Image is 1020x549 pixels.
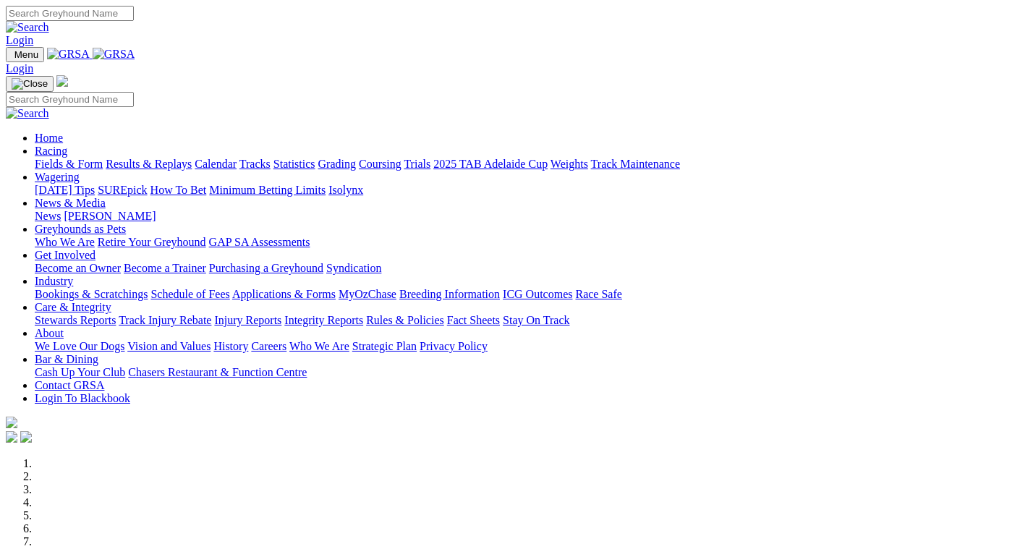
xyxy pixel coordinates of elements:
[56,75,68,87] img: logo-grsa-white.png
[35,184,1014,197] div: Wagering
[64,210,156,222] a: [PERSON_NAME]
[433,158,548,170] a: 2025 TAB Adelaide Cup
[339,288,396,300] a: MyOzChase
[47,48,90,61] img: GRSA
[35,262,1014,275] div: Get Involved
[35,158,103,170] a: Fields & Form
[35,197,106,209] a: News & Media
[127,340,211,352] a: Vision and Values
[150,184,207,196] a: How To Bet
[35,210,61,222] a: News
[6,34,33,46] a: Login
[35,301,111,313] a: Care & Integrity
[6,21,49,34] img: Search
[6,6,134,21] input: Search
[35,145,67,157] a: Racing
[214,314,281,326] a: Injury Reports
[93,48,135,61] img: GRSA
[239,158,271,170] a: Tracks
[150,288,229,300] a: Schedule of Fees
[232,288,336,300] a: Applications & Forms
[35,327,64,339] a: About
[209,184,326,196] a: Minimum Betting Limits
[213,340,248,352] a: History
[6,417,17,428] img: logo-grsa-white.png
[575,288,621,300] a: Race Safe
[20,431,32,443] img: twitter.svg
[6,107,49,120] img: Search
[128,366,307,378] a: Chasers Restaurant & Function Centre
[6,431,17,443] img: facebook.svg
[591,158,680,170] a: Track Maintenance
[35,340,124,352] a: We Love Our Dogs
[35,184,95,196] a: [DATE] Tips
[35,288,148,300] a: Bookings & Scratchings
[6,76,54,92] button: Toggle navigation
[35,236,95,248] a: Who We Are
[35,314,116,326] a: Stewards Reports
[328,184,363,196] a: Isolynx
[366,314,444,326] a: Rules & Policies
[289,340,349,352] a: Who We Are
[318,158,356,170] a: Grading
[124,262,206,274] a: Become a Trainer
[209,262,323,274] a: Purchasing a Greyhound
[35,314,1014,327] div: Care & Integrity
[35,379,104,391] a: Contact GRSA
[6,62,33,75] a: Login
[273,158,315,170] a: Statistics
[35,223,126,235] a: Greyhounds as Pets
[35,158,1014,171] div: Racing
[35,353,98,365] a: Bar & Dining
[98,236,206,248] a: Retire Your Greyhound
[35,249,95,261] a: Get Involved
[404,158,430,170] a: Trials
[35,210,1014,223] div: News & Media
[6,92,134,107] input: Search
[503,314,569,326] a: Stay On Track
[14,49,38,60] span: Menu
[420,340,488,352] a: Privacy Policy
[35,132,63,144] a: Home
[35,288,1014,301] div: Industry
[35,392,130,404] a: Login To Blackbook
[399,288,500,300] a: Breeding Information
[98,184,147,196] a: SUREpick
[35,275,73,287] a: Industry
[359,158,401,170] a: Coursing
[326,262,381,274] a: Syndication
[12,78,48,90] img: Close
[35,262,121,274] a: Become an Owner
[35,236,1014,249] div: Greyhounds as Pets
[35,171,80,183] a: Wagering
[35,340,1014,353] div: About
[195,158,237,170] a: Calendar
[352,340,417,352] a: Strategic Plan
[284,314,363,326] a: Integrity Reports
[106,158,192,170] a: Results & Replays
[6,47,44,62] button: Toggle navigation
[251,340,286,352] a: Careers
[209,236,310,248] a: GAP SA Assessments
[35,366,125,378] a: Cash Up Your Club
[119,314,211,326] a: Track Injury Rebate
[551,158,588,170] a: Weights
[447,314,500,326] a: Fact Sheets
[503,288,572,300] a: ICG Outcomes
[35,366,1014,379] div: Bar & Dining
